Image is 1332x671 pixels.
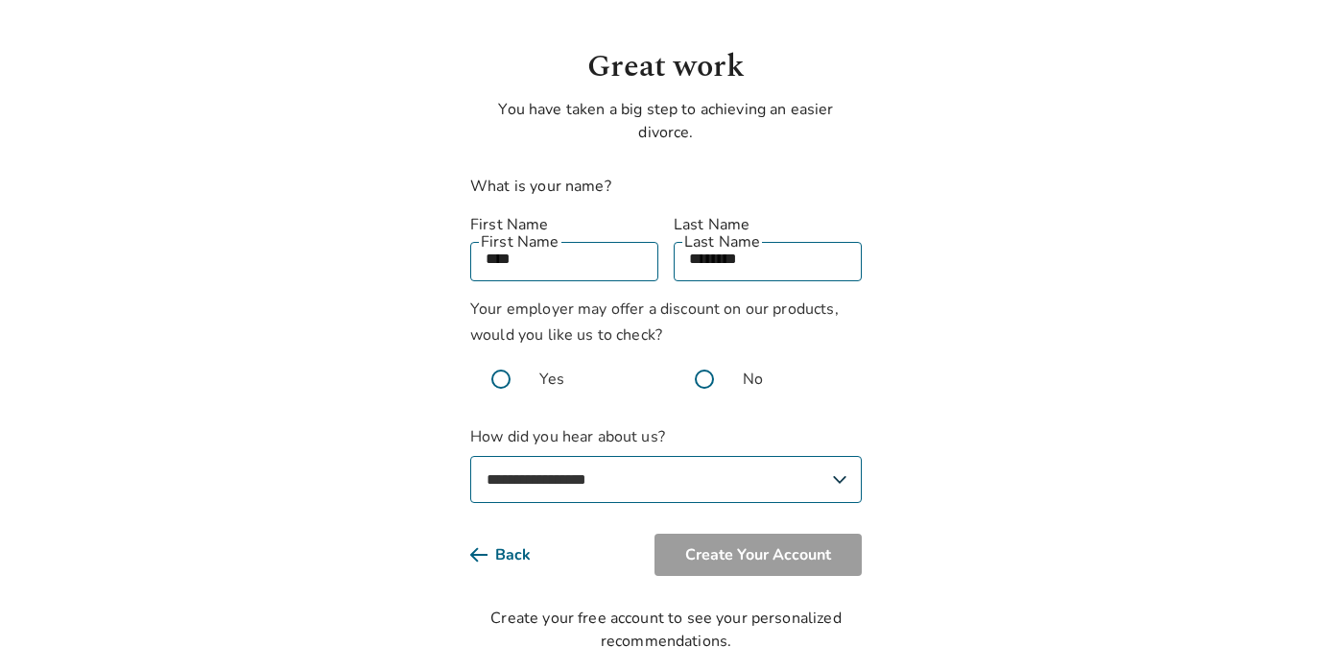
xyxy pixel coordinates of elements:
[743,368,763,391] span: No
[470,534,561,576] button: Back
[470,44,862,90] h1: Great work
[470,299,839,346] span: Your employer may offer a discount on our products, would you like us to check?
[470,607,862,653] div: Create your free account to see your personalized recommendations.
[1236,579,1332,671] iframe: Chat Widget
[470,98,862,144] p: You have taken a big step to achieving an easier divorce.
[470,425,862,503] label: How did you hear about us?
[674,213,862,236] label: Last Name
[470,213,658,236] label: First Name
[470,176,611,197] label: What is your name?
[654,534,862,576] button: Create Your Account
[470,456,862,503] select: How did you hear about us?
[539,368,564,391] span: Yes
